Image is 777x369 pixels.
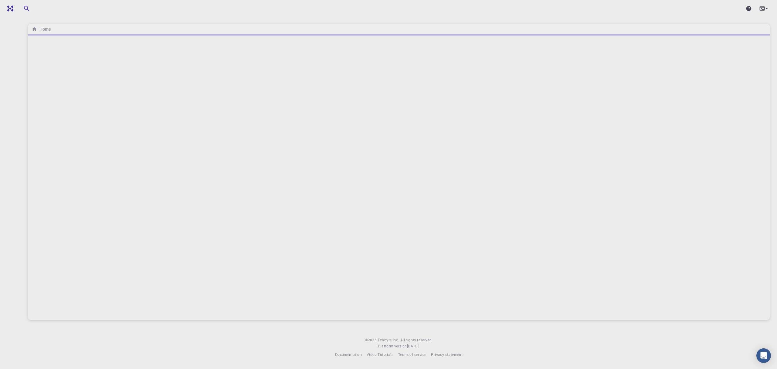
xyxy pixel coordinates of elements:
a: [DATE]. [407,343,420,349]
span: © 2025 [365,337,378,343]
a: Documentation [335,352,362,358]
span: Terms of service [398,352,426,357]
a: Privacy statement [431,352,463,358]
a: Video Tutorials [367,352,393,358]
img: logo [5,5,13,12]
div: Open Intercom Messenger [756,348,771,363]
h6: Home [37,26,51,33]
span: Documentation [335,352,362,357]
span: Privacy statement [431,352,463,357]
a: Terms of service [398,352,426,358]
span: All rights reserved. [400,337,433,343]
nav: breadcrumb [30,26,52,33]
span: Platform version [378,343,407,349]
span: [DATE] . [407,343,420,348]
span: Video Tutorials [367,352,393,357]
a: Exabyte Inc. [378,337,399,343]
span: Exabyte Inc. [378,337,399,342]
